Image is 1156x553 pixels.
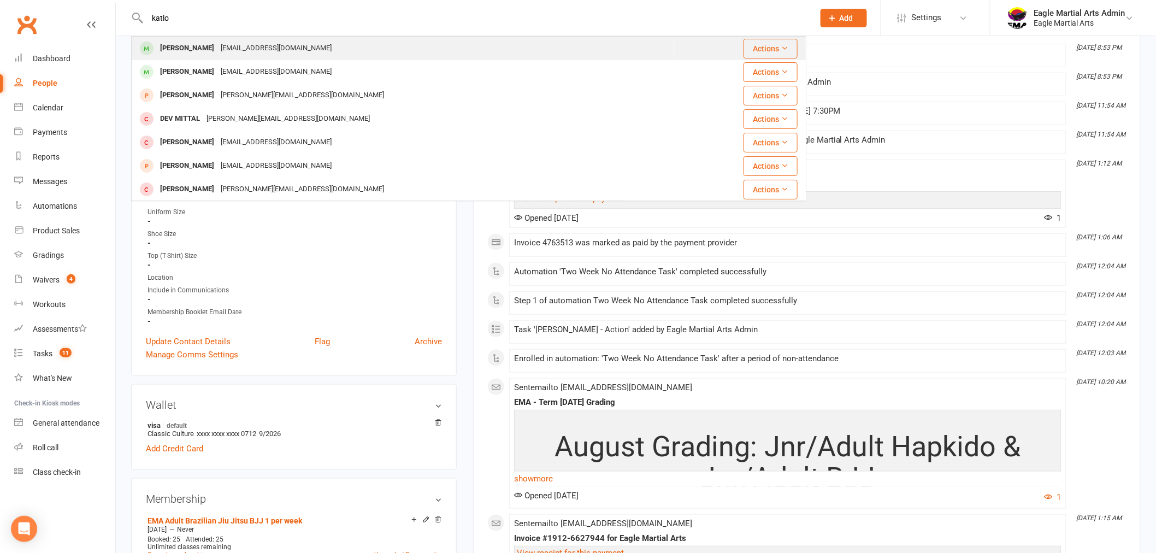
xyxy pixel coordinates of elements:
[148,536,180,543] span: Booked: 25
[157,87,217,103] div: [PERSON_NAME]
[33,374,72,383] div: What's New
[1077,349,1126,357] i: [DATE] 12:03 AM
[1077,320,1126,328] i: [DATE] 12:04 AM
[33,177,67,186] div: Messages
[514,534,1061,543] div: Invoice #1912-6627944 for Eagle Martial Arts
[1077,291,1126,299] i: [DATE] 12:04 AM
[1034,8,1125,18] div: Eagle Martial Arts Admin
[33,54,70,63] div: Dashboard
[744,62,798,82] button: Actions
[1077,233,1122,241] i: [DATE] 1:06 AM
[1077,131,1126,138] i: [DATE] 11:54 AM
[1077,73,1122,80] i: [DATE] 8:53 PM
[148,216,442,226] strong: -
[148,295,442,304] strong: -
[217,64,335,80] div: [EMAIL_ADDRESS][DOMAIN_NAME]
[14,145,115,169] a: Reports
[148,260,442,270] strong: -
[821,9,867,27] button: Add
[217,134,335,150] div: [EMAIL_ADDRESS][DOMAIN_NAME]
[217,40,335,56] div: [EMAIL_ADDRESS][DOMAIN_NAME]
[744,86,798,105] button: Actions
[145,525,442,534] div: —
[33,128,67,137] div: Payments
[14,460,115,485] a: Class kiosk mode
[217,87,387,103] div: [PERSON_NAME][EMAIL_ADDRESS][DOMAIN_NAME]
[148,229,442,239] div: Shoe Size
[33,349,52,358] div: Tasks
[415,335,442,348] a: Archive
[203,111,373,127] div: [PERSON_NAME][EMAIL_ADDRESS][DOMAIN_NAME]
[1045,213,1061,223] span: 1
[157,111,203,127] div: DEV MITTAL
[14,71,115,96] a: People
[148,421,437,430] strong: visa
[33,251,64,260] div: Gradings
[148,207,442,217] div: Uniform Size
[148,273,442,283] div: Location
[33,202,77,210] div: Automations
[744,109,798,129] button: Actions
[514,238,1061,248] div: Invoice 4763513 was marked as paid by the payment provider
[1077,378,1126,386] i: [DATE] 10:20 AM
[163,421,190,430] span: default
[744,180,798,199] button: Actions
[315,335,330,348] a: Flag
[13,11,40,38] a: Clubworx
[33,468,81,476] div: Class check-in
[14,366,115,391] a: What's New
[14,411,115,436] a: General attendance kiosk mode
[146,419,442,439] li: Classic Culture
[14,243,115,268] a: Gradings
[148,526,167,533] span: [DATE]
[514,519,692,528] span: Sent email to [EMAIL_ADDRESS][DOMAIN_NAME]
[514,267,1061,276] div: Automation 'Two Week No Attendance Task' completed successfully
[33,103,63,112] div: Calendar
[1007,7,1029,29] img: thumb_image1738041739.png
[14,120,115,145] a: Payments
[14,96,115,120] a: Calendar
[514,213,579,223] span: Opened [DATE]
[33,79,57,87] div: People
[177,526,194,533] span: Never
[33,226,80,235] div: Product Sales
[157,181,217,197] div: [PERSON_NAME]
[67,274,75,284] span: 4
[148,251,442,261] div: Top (T-Shirt) Size
[1077,160,1122,167] i: [DATE] 1:12 AM
[514,491,579,501] span: Opened [DATE]
[1045,491,1061,504] button: 1
[1077,514,1122,522] i: [DATE] 1:15 AM
[148,516,302,525] a: EMA Adult Brazilian Jiu Jitsu BJJ 1 per week
[514,354,1061,363] div: Enrolled in automation: 'Two Week No Attendance Task' after a period of non-attendance
[14,194,115,219] a: Automations
[60,348,72,357] span: 11
[33,443,58,452] div: Roll call
[148,307,442,317] div: Membership Booklet Email Date
[14,46,115,71] a: Dashboard
[146,493,442,505] h3: Membership
[744,39,798,58] button: Actions
[514,296,1061,305] div: Step 1 of automation Two Week No Attendance Task completed successfully
[33,325,87,333] div: Assessments
[148,543,231,551] span: Unlimited classes remaining
[148,285,442,296] div: Include in Communications
[14,317,115,342] a: Assessments
[744,156,798,176] button: Actions
[217,158,335,174] div: [EMAIL_ADDRESS][DOMAIN_NAME]
[11,516,37,542] div: Open Intercom Messenger
[146,335,231,348] a: Update Contact Details
[517,431,1059,493] h1: August Grading: Jnr/Adult Hapkido & Jnr/Adult BJJ
[744,133,798,152] button: Actions
[33,300,66,309] div: Workouts
[157,134,217,150] div: [PERSON_NAME]
[514,471,1061,486] a: show more
[157,64,217,80] div: [PERSON_NAME]
[514,383,692,392] span: Sent email to [EMAIL_ADDRESS][DOMAIN_NAME]
[912,5,942,30] span: Settings
[148,316,442,326] strong: -
[514,325,1061,334] div: Task '[PERSON_NAME] - Action' added by Eagle Martial Arts Admin
[157,158,217,174] div: [PERSON_NAME]
[14,292,115,317] a: Workouts
[840,14,853,22] span: Add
